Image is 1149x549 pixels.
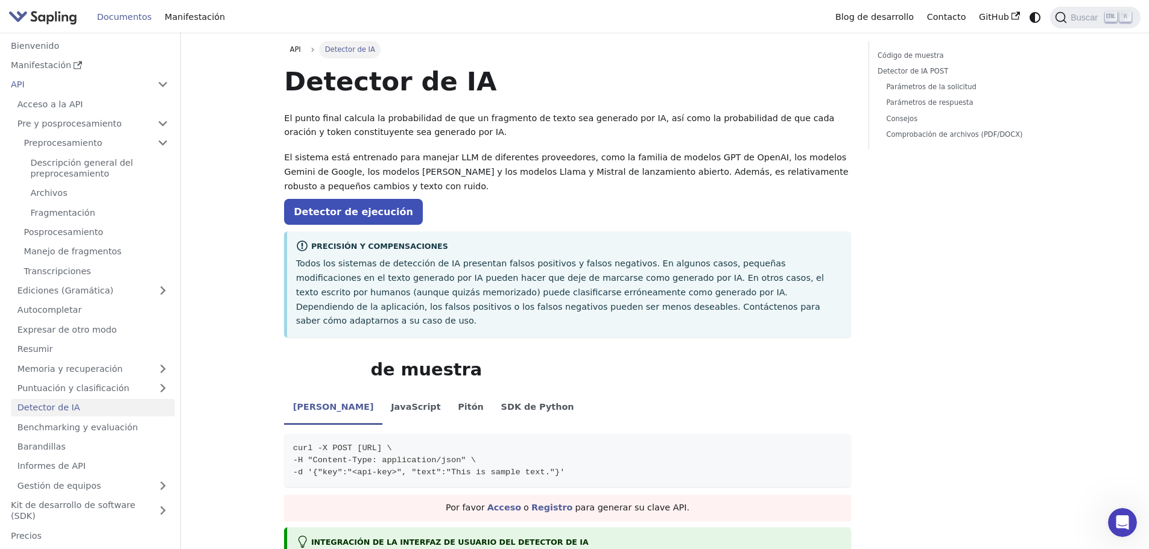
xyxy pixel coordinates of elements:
font: de muestra [370,359,482,380]
a: Blog de desarrollo [829,8,920,27]
span: -H "Content-Type: application/json" \ [293,456,476,465]
font: Resumir [17,344,53,354]
font: Contacto [927,12,966,22]
font: JavaScript [391,402,440,412]
a: Código de muestra [878,50,1041,61]
a: Manifestación [4,57,175,74]
a: Pre y posprocesamiento [11,115,175,133]
a: Informes de API [11,457,175,475]
img: Sapling.ai [8,8,77,26]
a: Detector de IA [11,399,175,416]
font: El punto final calcula la probabilidad de que un fragmento de texto sea generado por IA, así como... [284,113,834,137]
a: Manejo de fragmentos [17,243,175,260]
font: Documentos [97,12,152,22]
font: Código de muestra [878,51,944,60]
a: Sapling.ai [8,8,81,26]
a: Gestión de equipos [11,477,175,494]
font: [PERSON_NAME] [293,402,374,412]
font: Todos los sistemas de detección de IA presentan falsos positivos y falsos negativos. En algunos c... [296,259,824,325]
button: Contraer la categoría 'API' de la barra lateral [151,76,175,93]
font: Detector de ejecución [294,206,413,218]
a: Barandillas [11,438,175,456]
font: Detector de IA POST [878,67,948,75]
a: Detector de ejecución [284,199,423,225]
a: Archivos [24,184,175,202]
font: para generar su clave API. [575,503,689,512]
font: Manifestación [11,60,71,70]
a: Memoria y recuperación [11,360,175,377]
font: Ediciones (Gramática) [17,286,113,295]
font: Pitón [458,402,484,412]
a: Kit de desarrollo de software (SDK) [4,497,151,525]
font: Parámetros de respuesta [886,98,973,107]
font: o [524,503,529,512]
font: Detector de IA [325,45,375,54]
font: Posprocesamiento [24,227,104,237]
font: Acceso a la API [17,99,83,109]
font: SDK de Python [501,402,574,412]
font: Memoria y recuperación [17,364,123,374]
font: Benchmarking y evaluación [17,422,138,432]
font: Fragmentación [30,208,95,218]
font: Autocompletar [17,305,82,315]
a: Ediciones (Gramática) [11,282,175,300]
a: Detector de IA POST [878,66,1041,77]
a: Preprocesamiento [17,134,175,152]
a: API [284,41,306,58]
font: Integración de la interfaz de usuario del detector de IA [311,538,589,547]
a: Acceso a la API [11,95,175,113]
font: Expresar de otro modo [17,325,117,334]
font: Archivos [30,188,67,198]
font: Comprobación de archivos (PDF/DOCX) [886,130,1022,139]
a: GitHub [972,8,1026,27]
a: Fragmentación [24,204,175,221]
a: Benchmarking y evaluación [11,418,175,436]
font: Por favor [446,503,485,512]
font: GitHub [979,12,1009,22]
a: Autocompletar [11,301,175,319]
a: Contacto [920,8,972,27]
font: Blog de desarrollo [835,12,914,22]
button: Expandir la categoría de la barra lateral 'SDK' [151,497,175,525]
a: Bienvenido [4,37,175,54]
font: Descripción general del preprocesamiento [30,158,133,178]
font: El sistema está entrenado para manejar LLM de diferentes proveedores, como la familia de modelos ... [284,152,848,191]
font: Transcripciones [24,266,91,276]
a: Transcripciones [17,262,175,280]
font: Precisión y compensaciones [311,242,448,251]
font: Manifestación [165,12,225,22]
a: Descripción general del preprocesamiento [24,154,175,182]
button: Cambiar entre modo oscuro y claro (actualmente modo sistema) [1027,8,1044,26]
font: Bienvenido [11,41,59,51]
a: Parámetros de la solicitud [886,81,1037,93]
a: Consejos [886,113,1037,125]
a: Acceso [487,503,521,512]
a: Resumir [11,340,175,358]
font: Detector de IA [17,403,80,412]
font: Buscar [1071,13,1098,22]
a: Puntuación y clasificación [11,380,175,397]
a: Posprocesamiento [17,224,175,241]
a: Parámetros de respuesta [886,97,1037,108]
a: Manifestación [158,8,232,27]
font: Pre y posprocesamiento [17,119,122,128]
a: Documentos [90,8,158,27]
font: Consejos [886,115,917,123]
font: API [290,45,301,54]
iframe: Chat en vivo de Intercom [1108,508,1137,537]
font: Kit de desarrollo de software (SDK) [11,500,135,521]
span: curl -X POST [URL] \ [293,444,392,453]
font: Precios [11,531,42,541]
span: -d '{"key":"<api-key>", "text":"This is sample text."}' [293,468,565,477]
font: Barandillas [17,442,66,451]
a: API [4,76,151,93]
font: Gestión de equipos [17,481,101,491]
button: Buscar (Ctrl+K) [1050,7,1140,28]
a: Precios [4,527,175,544]
a: Expresar de otro modo [11,321,175,338]
font: Detector de IA [284,66,496,96]
kbd: K [1119,11,1132,22]
font: Puntuación y clasificación [17,383,130,393]
a: Registro [531,503,573,512]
